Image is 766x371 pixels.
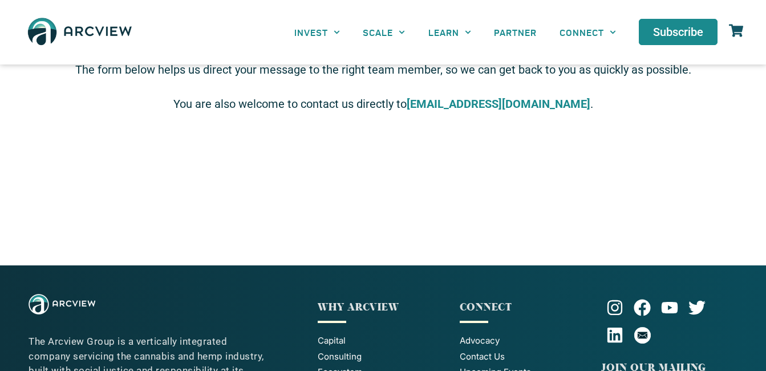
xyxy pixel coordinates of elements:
[75,63,691,76] span: The form below helps us direct your message to the right team member, so we can get back to you a...
[460,334,590,348] a: Advocacy
[75,95,691,112] p: You are also welcome to contact us directly to .
[283,19,351,45] a: INVEST
[548,19,627,45] a: CONNECT
[29,294,95,314] img: The Arcview Group
[283,19,627,45] nav: Menu
[460,334,500,348] span: Advocacy
[318,334,346,348] span: Capital
[407,97,590,112] a: [EMAIL_ADDRESS][DOMAIN_NAME]
[23,11,137,53] img: The Arcview Group
[417,19,483,45] a: LEARN
[460,350,590,364] a: Contact Us
[407,97,590,111] strong: [EMAIL_ADDRESS][DOMAIN_NAME]
[483,19,548,45] a: PARTNER
[351,19,416,45] a: SCALE
[318,300,448,315] p: WHY ARCVIEW
[318,350,448,364] a: Consulting
[653,26,703,38] span: Subscribe
[460,350,505,364] span: Contact Us
[460,300,590,315] div: CONNECT
[318,334,448,348] a: Capital
[639,19,718,45] a: Subscribe
[318,350,362,364] span: Consulting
